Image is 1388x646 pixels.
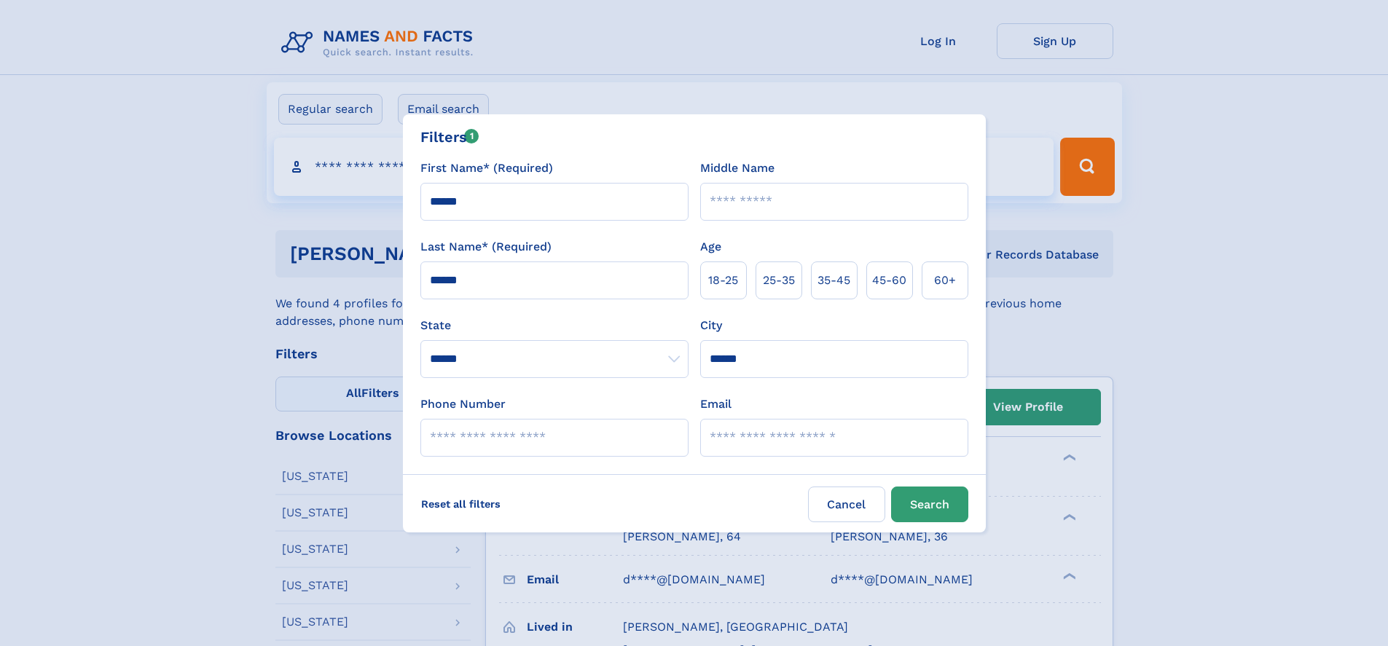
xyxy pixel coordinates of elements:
label: State [420,317,689,334]
span: 25‑35 [763,272,795,289]
label: Phone Number [420,395,506,413]
span: 35‑45 [817,272,850,289]
label: City [700,317,722,334]
div: Filters [420,126,479,148]
label: Reset all filters [412,487,510,521]
label: Email [700,395,732,413]
span: 45‑60 [872,272,906,289]
label: Cancel [808,487,885,522]
label: Last Name* (Required) [420,238,552,256]
button: Search [891,487,968,522]
label: First Name* (Required) [420,159,553,177]
span: 60+ [934,272,956,289]
span: 18‑25 [708,272,738,289]
label: Age [700,238,721,256]
label: Middle Name [700,159,775,177]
